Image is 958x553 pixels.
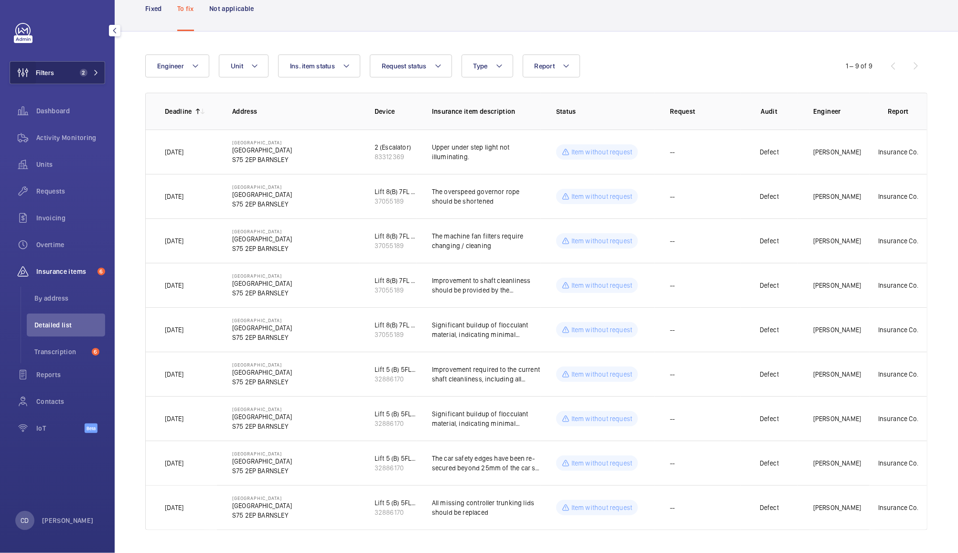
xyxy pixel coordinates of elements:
button: Report [523,54,581,77]
p: Audit [747,107,791,116]
span: 6 [92,348,99,356]
span: -- [670,236,675,246]
p: Insurance Co. [878,458,918,468]
div: Lift 5 (B) 5FL - Maternity B [375,498,417,508]
p: Insurance Co. [878,414,918,423]
p: S75 2EP BARNSLEY [232,199,292,209]
p: Defect [760,325,779,335]
button: Unit [219,54,269,77]
p: Item without request [571,414,633,423]
p: [PERSON_NAME] [813,236,861,246]
p: Defect [760,369,779,379]
p: Address [232,107,359,116]
p: CD [21,516,29,525]
p: Engineer [813,107,870,116]
p: S75 2EP BARNSLEY [232,466,292,476]
p: [PERSON_NAME] [813,503,861,512]
p: [PERSON_NAME] [813,369,861,379]
p: Item without request [571,281,633,290]
p: Insurance Co. [878,147,918,157]
span: -- [670,414,675,423]
p: Insurance item description [432,107,541,116]
span: Engineer [157,62,184,70]
p: S75 2EP BARNSLEY [232,510,292,520]
p: [GEOGRAPHIC_DATA] [232,145,292,155]
p: Report [876,107,920,116]
p: [DATE] [165,414,183,423]
p: Defect [760,458,779,468]
span: -- [670,458,675,468]
button: Type [462,54,513,77]
p: [DATE] [165,369,183,379]
p: [DATE] [165,503,183,512]
div: 32886170 [375,463,417,473]
p: Defect [760,414,779,423]
span: 2 [80,69,87,76]
div: 2 (Escalator) [375,142,411,152]
p: S75 2EP BARNSLEY [232,155,292,164]
p: [GEOGRAPHIC_DATA] [232,228,292,234]
p: Item without request [571,369,633,379]
p: [PERSON_NAME] [42,516,94,525]
span: Type [474,62,488,70]
span: Invoicing [36,213,105,223]
span: Reports [36,370,105,380]
div: Lift 8(B) 7FL - AB B [375,276,417,285]
p: [DATE] [165,281,183,290]
p: S75 2EP BARNSLEY [232,244,292,253]
p: [GEOGRAPHIC_DATA] [232,495,292,501]
span: Ins. item status [290,62,335,70]
span: IoT [36,423,85,433]
div: Lift 8(B) 7FL - AB B [375,320,417,330]
div: 83312369 [375,152,411,162]
p: The overspeed governor rope should be shortened [432,187,541,206]
p: S75 2EP BARNSLEY [232,422,292,431]
p: Insurance Co. [878,192,918,201]
p: [PERSON_NAME] [813,281,861,290]
div: Lift 5 (B) 5FL - Maternity B [375,454,417,463]
p: Item without request [571,325,633,335]
button: Request status [370,54,452,77]
p: Status [556,107,655,116]
span: -- [670,192,675,201]
span: -- [670,325,675,335]
p: Item without request [571,236,633,246]
p: Significant buildup of flocculant material, indicating minimal maintenance activities. No other i... [432,320,541,339]
div: 32886170 [375,419,417,428]
div: 37055189 [375,285,417,295]
p: [GEOGRAPHIC_DATA] [232,362,292,368]
div: 37055189 [375,241,417,250]
p: [GEOGRAPHIC_DATA] [232,140,292,145]
div: 32886170 [375,508,417,517]
p: [PERSON_NAME] [813,147,861,157]
p: Improvement to shaft cleanliness should be provided by the incumbent maintenance provider [432,276,541,295]
p: Device [375,107,417,116]
p: Insurance Co. [878,281,918,290]
span: Filters [36,68,54,77]
div: 1 – 9 of 9 [846,61,872,71]
span: Transcription [34,347,88,357]
p: Significant buildup of flocculant material, indicating minimal maintenance activities. No other i... [432,409,541,428]
p: [GEOGRAPHIC_DATA] [232,368,292,377]
p: Item without request [571,458,633,468]
span: Unit [231,62,243,70]
p: Defect [760,503,779,512]
span: -- [670,147,675,157]
p: S75 2EP BARNSLEY [232,377,292,387]
span: Insurance items [36,267,94,276]
p: Defect [760,147,779,157]
p: [GEOGRAPHIC_DATA] [232,184,292,190]
p: Not applicable [209,4,254,13]
p: [DATE] [165,147,183,157]
p: S75 2EP BARNSLEY [232,288,292,298]
p: [GEOGRAPHIC_DATA] [232,451,292,456]
p: [GEOGRAPHIC_DATA] [232,412,292,422]
p: All missing controller trunking lids should be replaced [432,498,541,517]
p: The machine fan filters require changing / cleaning [432,231,541,250]
p: Defect [760,236,779,246]
p: Deadline [165,107,192,116]
p: To fix [177,4,194,13]
p: Fixed [145,4,162,13]
p: [GEOGRAPHIC_DATA] [232,273,292,279]
p: [PERSON_NAME] [813,414,861,423]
